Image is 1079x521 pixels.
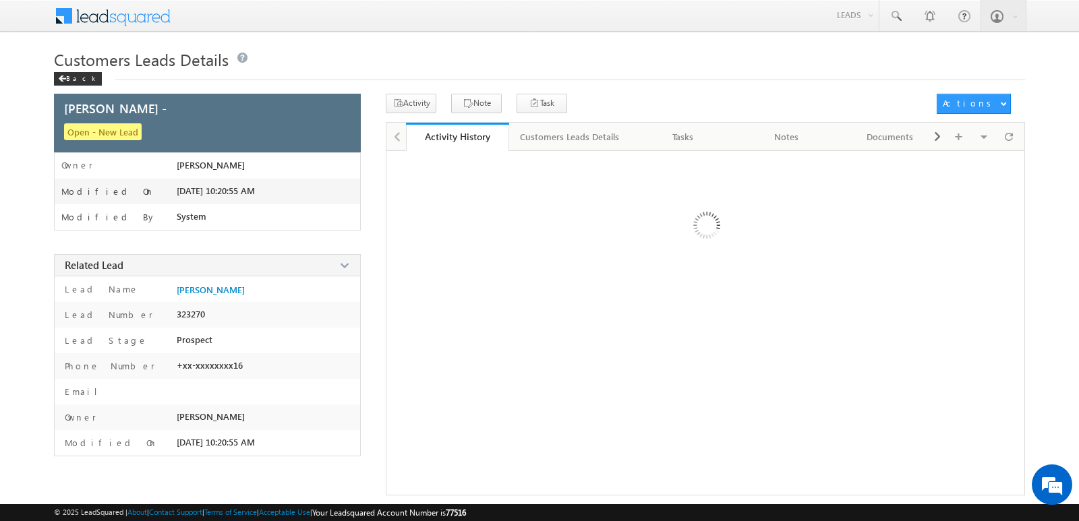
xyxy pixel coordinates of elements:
label: Email [61,386,108,398]
a: About [127,508,147,516]
span: Related Lead [65,258,123,272]
button: Task [517,94,567,113]
a: Activity History [406,123,510,151]
img: Loading ... [636,158,776,297]
span: © 2025 LeadSquared | | | | | [54,506,466,519]
span: [PERSON_NAME] - [64,102,167,115]
div: Activity History [416,130,500,143]
a: Terms of Service [204,508,257,516]
div: Customers Leads Details [520,129,619,145]
a: Contact Support [149,508,202,516]
a: Documents [838,123,942,151]
div: Tasks [642,129,723,145]
a: Tasks [631,123,735,151]
a: [PERSON_NAME] [177,284,245,295]
label: Lead Number [61,309,153,321]
label: Lead Name [61,283,139,295]
div: Back [54,72,102,86]
span: +xx-xxxxxxxx16 [177,360,243,371]
span: 77516 [446,508,466,518]
span: 323270 [177,309,205,319]
button: Actions [937,94,1011,114]
span: Open - New Lead [64,123,142,140]
label: Owner [61,160,93,171]
span: Prospect [177,334,212,345]
label: Modified By [61,212,156,222]
label: Phone Number [61,360,155,372]
a: Notes [735,123,839,151]
label: Modified On [61,437,158,449]
div: Notes [746,129,827,145]
button: Activity [386,94,436,113]
button: Note [451,94,502,113]
span: Customers Leads Details [54,49,229,70]
label: Modified On [61,186,154,197]
span: [PERSON_NAME] [177,411,245,422]
span: [PERSON_NAME] [177,160,245,171]
span: Your Leadsquared Account Number is [312,508,466,518]
span: System [177,211,206,222]
div: Actions [943,97,996,109]
label: Owner [61,411,96,423]
span: [DATE] 10:20:55 AM [177,437,255,448]
span: [DATE] 10:20:55 AM [177,185,255,196]
a: Customers Leads Details [509,123,631,151]
label: Lead Stage [61,334,148,346]
a: Acceptable Use [259,508,310,516]
div: Documents [849,129,930,145]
